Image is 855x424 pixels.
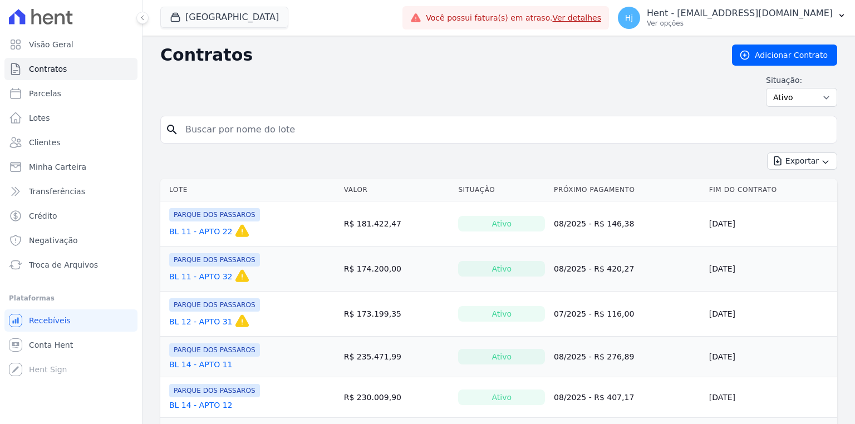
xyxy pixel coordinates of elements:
th: Situação [454,179,549,201]
td: [DATE] [705,292,837,337]
p: Ver opções [647,19,833,28]
span: Negativação [29,235,78,246]
a: 08/2025 - R$ 407,17 [554,393,634,402]
span: Conta Hent [29,339,73,351]
a: BL 11 - APTO 22 [169,226,232,237]
a: Conta Hent [4,334,137,356]
div: Plataformas [9,292,133,305]
span: Troca de Arquivos [29,259,98,270]
a: Recebíveis [4,309,137,332]
th: Valor [340,179,454,201]
a: Ver detalhes [552,13,601,22]
span: Clientes [29,137,60,148]
th: Fim do Contrato [705,179,837,201]
a: Minha Carteira [4,156,137,178]
td: R$ 174.200,00 [340,246,454,292]
div: Ativo [458,306,545,322]
a: Contratos [4,58,137,80]
div: Ativo [458,261,545,277]
h2: Contratos [160,45,714,65]
th: Próximo Pagamento [549,179,705,201]
div: Ativo [458,349,545,364]
a: BL 12 - APTO 31 [169,316,232,327]
i: search [165,123,179,136]
span: PARQUE DOS PASSAROS [169,384,260,397]
a: Crédito [4,205,137,227]
td: [DATE] [705,246,837,292]
a: BL 14 - APTO 11 [169,359,232,370]
td: R$ 235.471,99 [340,337,454,377]
a: Troca de Arquivos [4,254,137,276]
label: Situação: [766,75,837,86]
span: Você possui fatura(s) em atraso. [426,12,601,24]
td: R$ 181.422,47 [340,201,454,246]
a: Parcelas [4,82,137,105]
span: PARQUE DOS PASSAROS [169,343,260,357]
span: Parcelas [29,88,61,99]
a: Adicionar Contrato [732,45,837,66]
p: Hent - [EMAIL_ADDRESS][DOMAIN_NAME] [647,8,833,19]
button: Exportar [767,152,837,170]
td: R$ 173.199,35 [340,292,454,337]
a: Clientes [4,131,137,154]
a: BL 14 - APTO 12 [169,400,232,411]
td: [DATE] [705,377,837,418]
span: Hj [625,14,633,22]
span: Visão Geral [29,39,73,50]
span: Transferências [29,186,85,197]
input: Buscar por nome do lote [179,119,832,141]
a: 07/2025 - R$ 116,00 [554,309,634,318]
a: Transferências [4,180,137,203]
a: 08/2025 - R$ 420,27 [554,264,634,273]
td: [DATE] [705,201,837,246]
span: Recebíveis [29,315,71,326]
span: Minha Carteira [29,161,86,172]
td: [DATE] [705,337,837,377]
div: Ativo [458,216,545,231]
span: Crédito [29,210,57,221]
a: Negativação [4,229,137,252]
span: PARQUE DOS PASSAROS [169,298,260,312]
a: 08/2025 - R$ 146,38 [554,219,634,228]
a: BL 11 - APTO 32 [169,271,232,282]
a: Visão Geral [4,33,137,56]
button: [GEOGRAPHIC_DATA] [160,7,288,28]
span: Lotes [29,112,50,124]
span: Contratos [29,63,67,75]
a: Lotes [4,107,137,129]
a: 08/2025 - R$ 276,89 [554,352,634,361]
span: PARQUE DOS PASSAROS [169,253,260,267]
div: Ativo [458,390,545,405]
button: Hj Hent - [EMAIL_ADDRESS][DOMAIN_NAME] Ver opções [609,2,855,33]
span: PARQUE DOS PASSAROS [169,208,260,221]
th: Lote [160,179,340,201]
td: R$ 230.009,90 [340,377,454,418]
